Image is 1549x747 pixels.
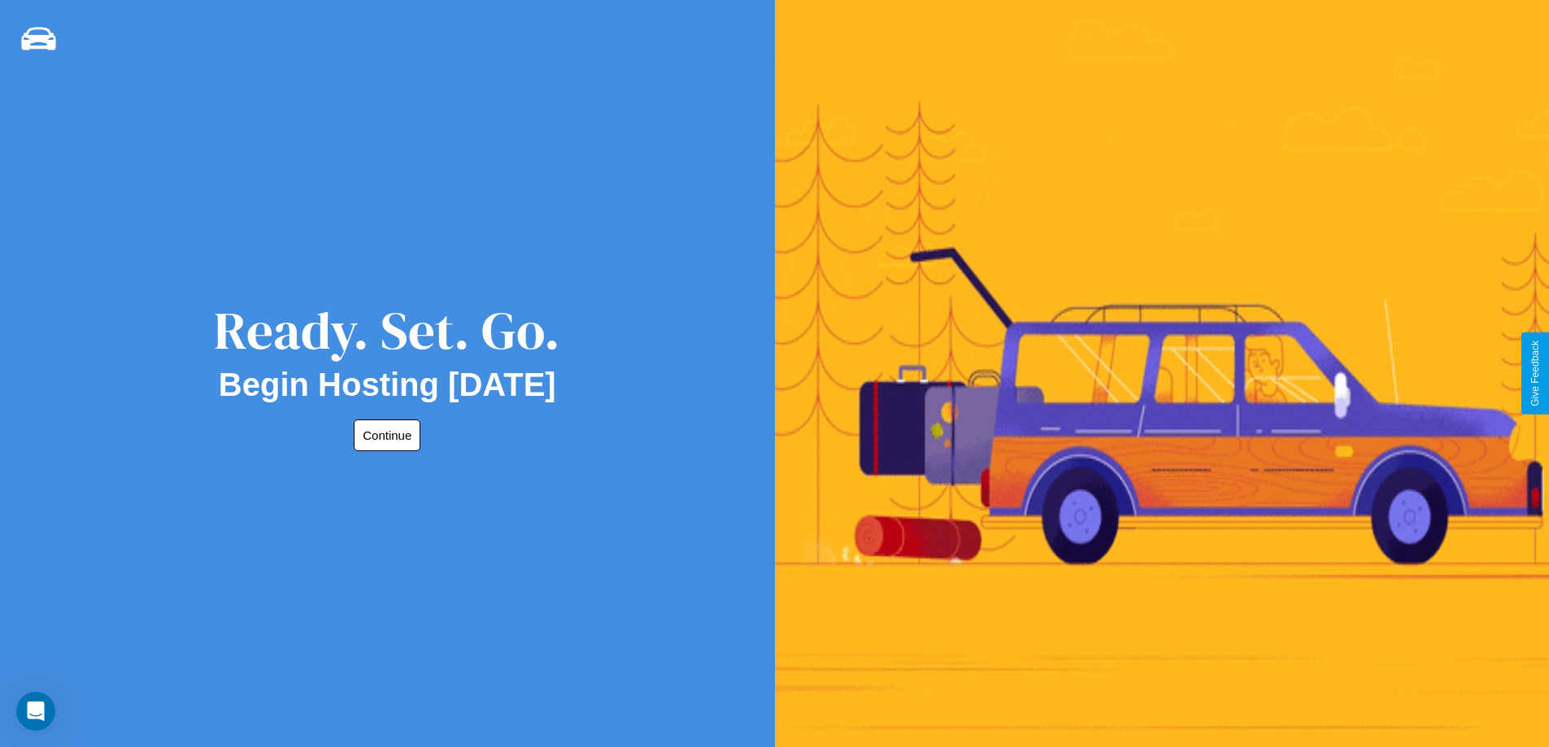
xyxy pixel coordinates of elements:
h2: Begin Hosting [DATE] [219,367,556,403]
div: Ready. Set. Go. [214,294,560,367]
iframe: Intercom live chat [16,692,55,731]
button: Continue [354,419,420,451]
div: Give Feedback [1529,341,1541,406]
